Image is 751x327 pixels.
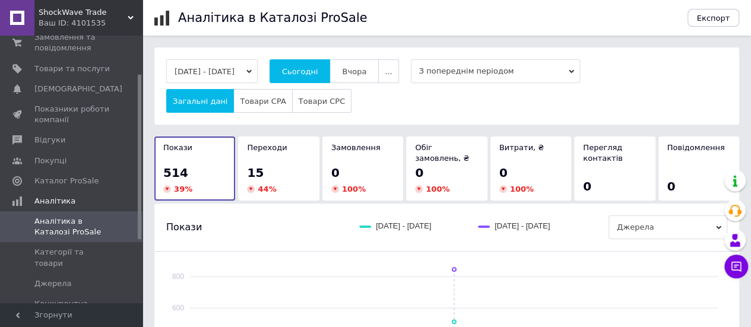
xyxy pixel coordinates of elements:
span: Аналітика в Каталозі ProSale [34,216,110,237]
span: Джерела [34,278,71,289]
button: Товари CPA [233,89,292,113]
span: [DEMOGRAPHIC_DATA] [34,84,122,94]
span: 0 [667,179,676,193]
span: 100 % [342,185,366,193]
button: Експорт [687,9,740,27]
span: 39 % [174,185,192,193]
h1: Аналітика в Каталозі ProSale [178,11,367,25]
button: [DATE] - [DATE] [166,59,258,83]
button: Товари CPC [292,89,351,113]
span: Конкурентна аналітика [34,299,110,320]
span: Покази [163,143,192,152]
span: Замовлення [331,143,381,152]
span: Переходи [247,143,287,152]
span: 0 [499,166,508,180]
span: 514 [163,166,188,180]
span: З попереднім періодом [411,59,580,83]
span: Покупці [34,155,66,166]
button: Сьогодні [270,59,331,83]
text: 600 [172,304,184,312]
text: 800 [172,272,184,281]
span: Витрати, ₴ [499,143,544,152]
span: Товари CPA [240,97,286,106]
span: Показники роботи компанії [34,104,110,125]
span: 0 [331,166,340,180]
button: ... [378,59,398,83]
span: Аналітика [34,196,75,207]
span: ... [385,67,392,76]
span: Товари та послуги [34,64,110,74]
span: Повідомлення [667,143,725,152]
span: Джерела [609,215,727,239]
span: 0 [583,179,591,193]
span: ShockWave Trade [39,7,128,18]
span: Сьогодні [282,67,318,76]
span: 15 [247,166,264,180]
span: Вчора [342,67,366,76]
span: 44 % [258,185,276,193]
span: Загальні дані [173,97,227,106]
span: 100 % [510,185,534,193]
span: Покази [166,221,202,234]
button: Чат з покупцем [724,255,748,278]
div: Ваш ID: 4101535 [39,18,142,28]
span: Експорт [697,14,730,23]
button: Загальні дані [166,89,234,113]
span: Товари CPC [299,97,345,106]
span: 100 % [426,185,449,193]
span: Категорії та товари [34,247,110,268]
span: Обіг замовлень, ₴ [415,143,469,163]
span: Замовлення та повідомлення [34,32,110,53]
span: Перегляд контактів [583,143,623,163]
span: Каталог ProSale [34,176,99,186]
span: Відгуки [34,135,65,145]
button: Вчора [329,59,379,83]
span: 0 [415,166,423,180]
